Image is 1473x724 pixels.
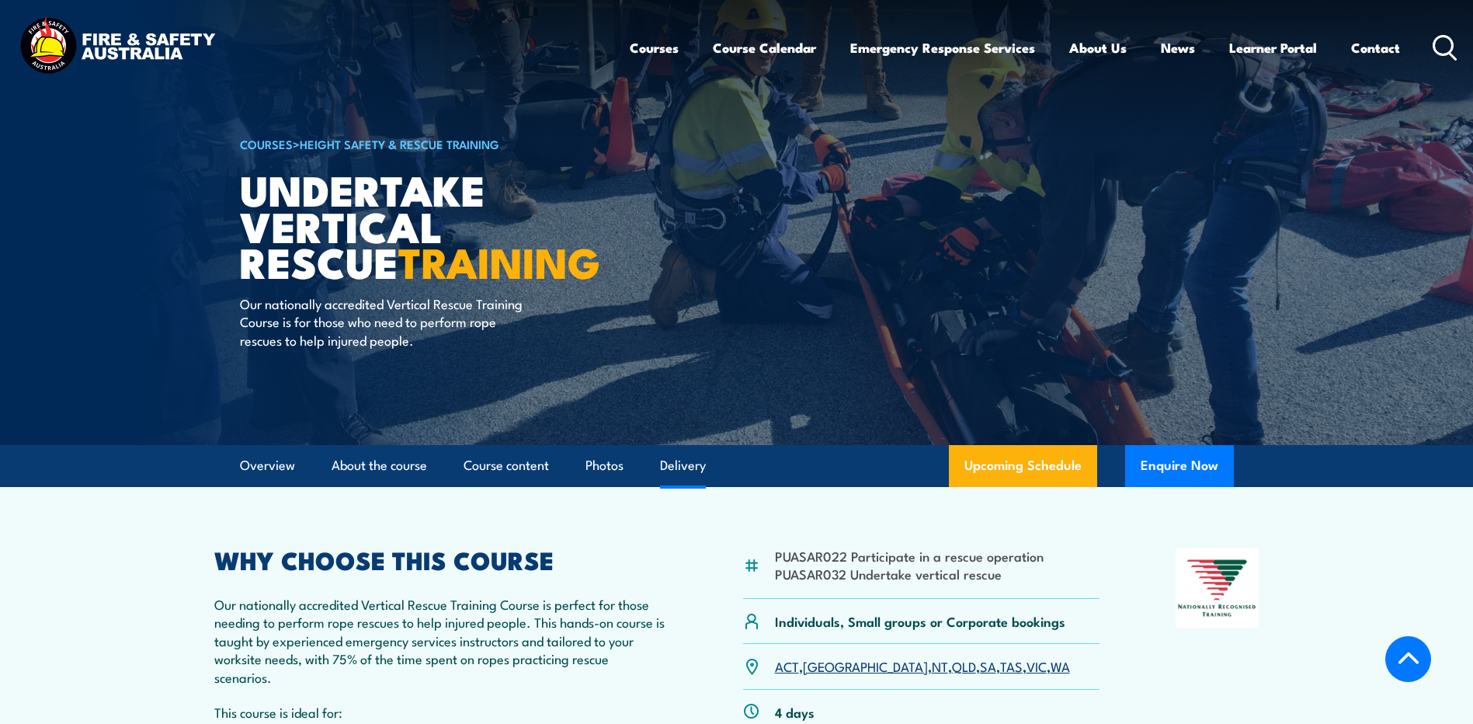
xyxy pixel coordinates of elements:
p: Individuals, Small groups or Corporate bookings [775,612,1065,630]
img: Nationally Recognised Training logo. [1176,548,1259,628]
a: Contact [1351,27,1400,68]
a: WA [1051,656,1070,675]
a: Photos [585,445,624,486]
a: Delivery [660,445,706,486]
a: Learner Portal [1229,27,1317,68]
p: , , , , , , , [775,657,1070,675]
p: 4 days [775,703,815,721]
button: Enquire Now [1125,445,1234,487]
p: This course is ideal for: [214,703,668,721]
p: Our nationally accredited Vertical Rescue Training Course is for those who need to perform rope r... [240,294,523,349]
a: [GEOGRAPHIC_DATA] [803,656,928,675]
a: Height Safety & Rescue Training [300,135,499,152]
a: Courses [630,27,679,68]
a: About the course [332,445,427,486]
a: TAS [1000,656,1023,675]
a: Course Calendar [713,27,816,68]
a: Overview [240,445,295,486]
h6: > [240,134,624,153]
a: SA [980,656,996,675]
a: Course content [464,445,549,486]
li: PUASAR032 Undertake vertical rescue [775,565,1044,583]
a: NT [932,656,948,675]
a: QLD [952,656,976,675]
a: VIC [1027,656,1047,675]
p: Our nationally accredited Vertical Rescue Training Course is perfect for those needing to perform... [214,595,668,686]
a: ACT [775,656,799,675]
h2: WHY CHOOSE THIS COURSE [214,548,668,570]
li: PUASAR022 Participate in a rescue operation [775,547,1044,565]
a: Upcoming Schedule [949,445,1097,487]
a: Emergency Response Services [850,27,1035,68]
a: About Us [1069,27,1127,68]
strong: TRAINING [398,228,600,293]
h1: Undertake Vertical Rescue [240,171,624,280]
a: COURSES [240,135,293,152]
a: News [1161,27,1195,68]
